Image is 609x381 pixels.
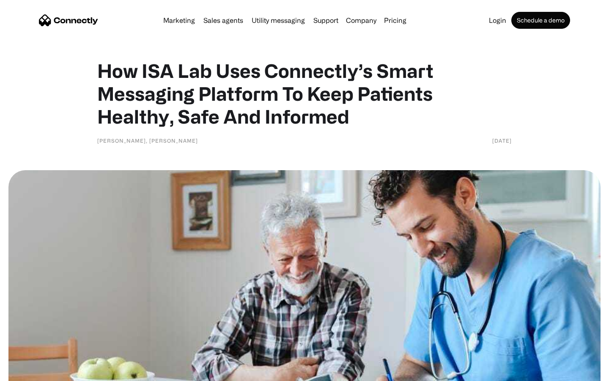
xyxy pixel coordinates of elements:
[97,59,512,128] h1: How ISA Lab Uses Connectly’s Smart Messaging Platform To Keep Patients Healthy, Safe And Informed
[97,136,198,145] div: [PERSON_NAME], [PERSON_NAME]
[511,12,570,29] a: Schedule a demo
[486,17,510,24] a: Login
[160,17,198,24] a: Marketing
[17,366,51,378] ul: Language list
[492,136,512,145] div: [DATE]
[248,17,308,24] a: Utility messaging
[346,14,376,26] div: Company
[310,17,342,24] a: Support
[381,17,410,24] a: Pricing
[8,366,51,378] aside: Language selected: English
[200,17,247,24] a: Sales agents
